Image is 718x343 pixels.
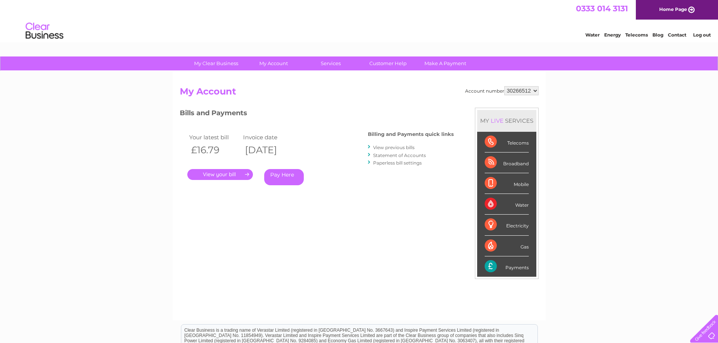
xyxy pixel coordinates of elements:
[242,56,305,70] a: My Account
[185,56,247,70] a: My Clear Business
[241,142,295,158] th: [DATE]
[693,32,711,38] a: Log out
[357,56,419,70] a: Customer Help
[604,32,621,38] a: Energy
[373,152,426,158] a: Statement of Accounts
[187,169,253,180] a: .
[485,173,529,194] div: Mobile
[668,32,686,38] a: Contact
[625,32,648,38] a: Telecoms
[477,110,536,131] div: MY SERVICES
[25,20,64,43] img: logo.png
[368,131,454,137] h4: Billing and Payments quick links
[485,132,529,152] div: Telecoms
[465,86,539,95] div: Account number
[489,117,505,124] div: LIVE
[373,145,415,150] a: View previous bills
[180,86,539,101] h2: My Account
[414,56,476,70] a: Make A Payment
[241,132,295,142] td: Invoice date
[180,108,454,121] h3: Bills and Payments
[300,56,362,70] a: Services
[576,4,628,13] a: 0333 014 3131
[187,142,242,158] th: £16.79
[652,32,663,38] a: Blog
[585,32,600,38] a: Water
[485,256,529,277] div: Payments
[187,132,242,142] td: Your latest bill
[485,215,529,235] div: Electricity
[485,194,529,215] div: Water
[485,236,529,256] div: Gas
[181,4,537,37] div: Clear Business is a trading name of Verastar Limited (registered in [GEOGRAPHIC_DATA] No. 3667643...
[485,152,529,173] div: Broadband
[264,169,304,185] a: Pay Here
[373,160,422,166] a: Paperless bill settings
